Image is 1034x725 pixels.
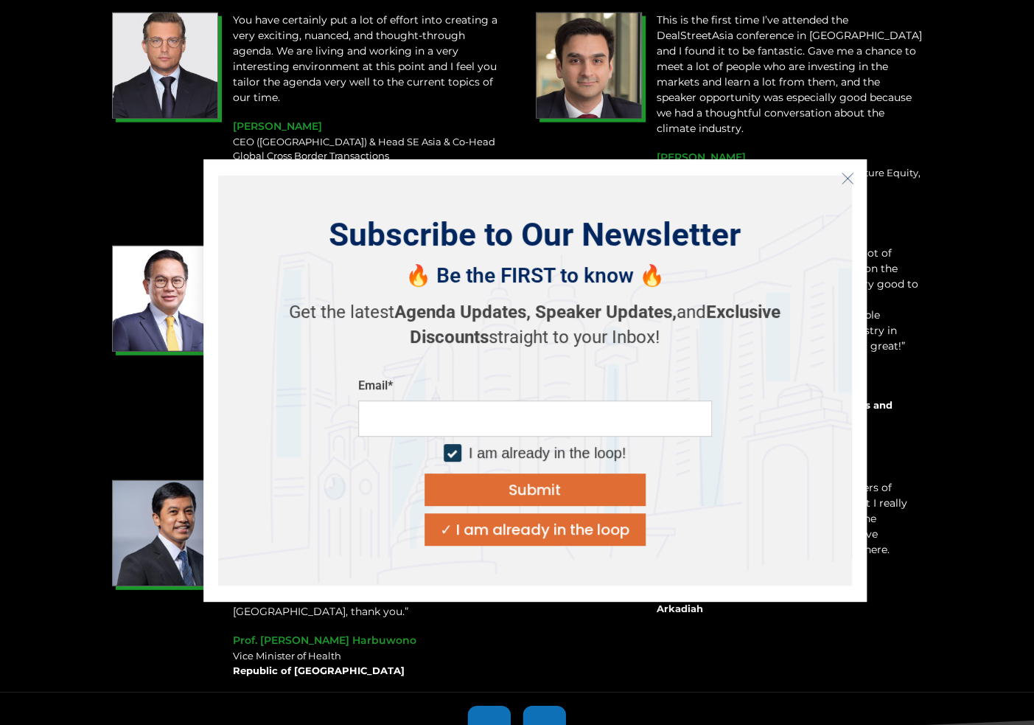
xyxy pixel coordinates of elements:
[233,119,322,133] span: [PERSON_NAME]
[657,13,923,136] p: This is the first time I’ve attended the DealStreetAsia conference in [GEOGRAPHIC_DATA] and I fou...
[536,13,642,119] img: Rohit-Anand
[233,634,416,647] span: Prof. [PERSON_NAME] Harbuwono
[233,649,499,678] div: Vice Minister of Health
[112,13,218,119] img: Thomas Lanyi
[233,13,499,105] p: You have certainly put a lot of effort into creating a very exciting, nuanced, and thought-throug...
[657,587,923,616] div: Co-Founder & CEO
[657,150,746,164] span: [PERSON_NAME]
[657,603,703,614] b: Arkadiah
[233,665,405,676] b: Republic of [GEOGRAPHIC_DATA]
[112,480,218,586] img: Prof. dr. Dante Saksono Harbuwono, Sp.PD., Ph.D.
[112,246,218,352] img: Kartika Wirjoatmodjo
[233,135,499,178] div: CEO ([GEOGRAPHIC_DATA]) & Head SE Asia & Co-Head Global Cross Border Transactions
